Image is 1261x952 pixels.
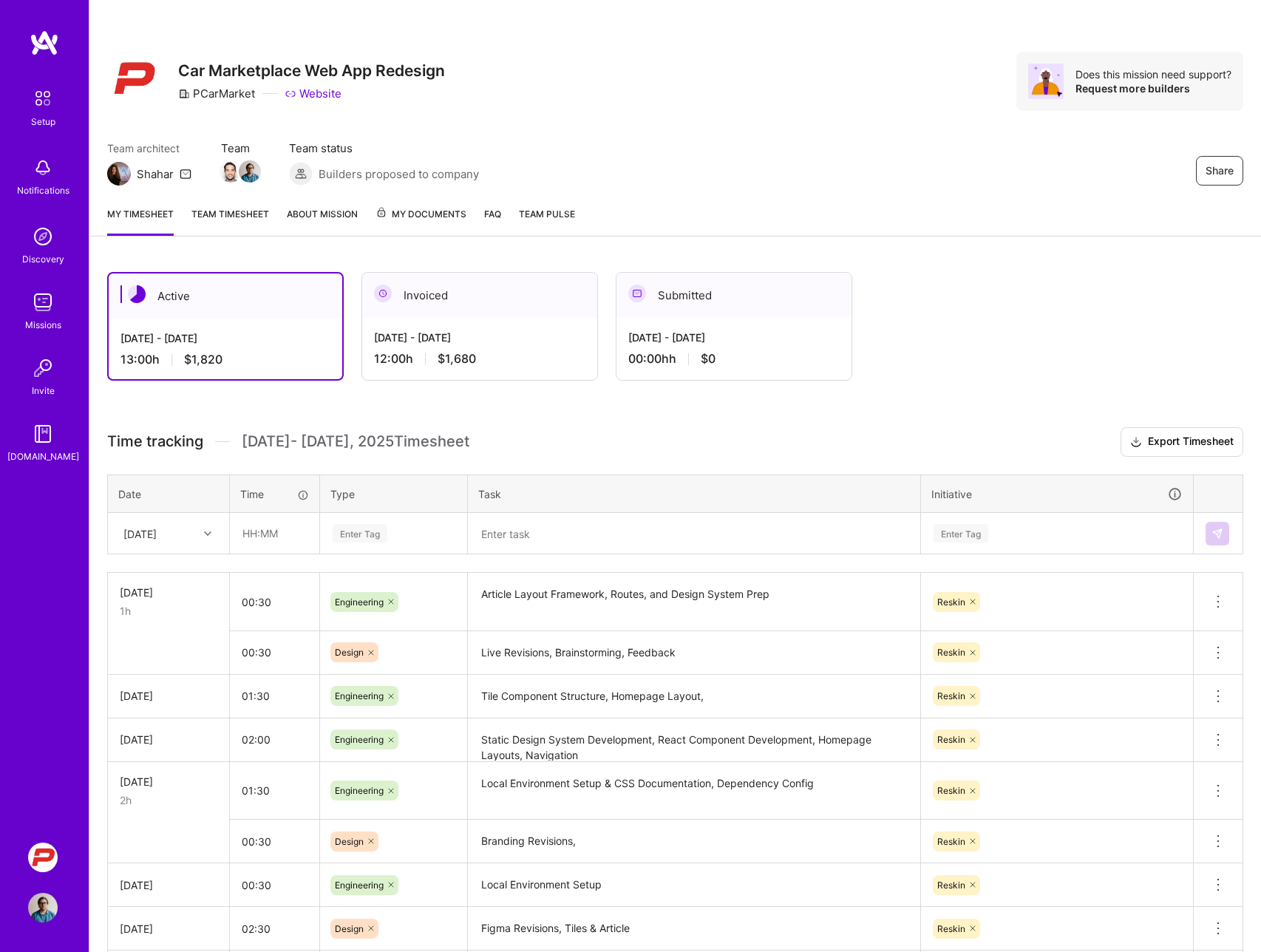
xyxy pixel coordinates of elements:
img: User Avatar [28,893,58,922]
span: Team architect [107,140,191,156]
textarea: Article Layout Framework, Routes, and Design System Prep [469,574,919,630]
img: Builders proposed to company [289,162,313,186]
img: Active [128,285,146,303]
span: $1,680 [438,351,476,367]
div: 1h [120,603,217,619]
a: Team Member Avatar [240,159,259,184]
div: [DOMAIN_NAME] [7,449,79,464]
span: Reskin [937,596,965,608]
button: Export Timesheet [1121,427,1243,457]
input: HH:MM [230,866,319,905]
span: Design [335,836,364,847]
div: Active [109,273,342,319]
a: PCarMarket: Car Marketplace Web App Redesign [24,843,61,872]
input: HH:MM [230,822,319,861]
a: FAQ [484,206,501,236]
input: HH:MM [230,771,319,810]
a: Website [285,86,341,101]
a: User Avatar [24,893,61,922]
span: Builders proposed to company [319,166,479,182]
input: HH:MM [231,514,319,553]
span: Time tracking [107,432,203,451]
span: Team status [289,140,479,156]
div: Invite [32,383,55,398]
div: 2h [120,792,217,808]
span: Team [221,140,259,156]
textarea: Local Environment Setup & CSS Documentation, Dependency Config [469,764,919,819]
span: My Documents [375,206,466,222]
div: [DATE] - [DATE] [374,330,585,345]
img: Team Architect [107,162,131,186]
div: Enter Tag [333,522,387,545]
input: HH:MM [230,582,319,622]
span: Reskin [937,836,965,847]
img: Invoiced [374,285,392,302]
a: My timesheet [107,206,174,236]
div: Invoiced [362,273,597,318]
div: [DATE] [120,921,217,936]
div: [DATE] [123,526,157,541]
div: [DATE] - [DATE] [120,330,330,346]
span: [DATE] - [DATE] , 2025 Timesheet [242,432,469,451]
img: logo [30,30,59,56]
div: 00:00h h [628,351,840,367]
div: PCarMarket [178,86,255,101]
th: Task [468,475,921,513]
img: discovery [28,222,58,251]
div: [DATE] [120,688,217,704]
div: 13:00 h [120,352,330,367]
span: $0 [701,351,716,367]
div: Missions [25,317,61,333]
div: Setup [31,114,55,129]
span: Engineering [335,596,384,608]
th: Date [108,475,230,513]
textarea: Static Design System Development, React Component Development, Homepage Layouts, Navigation [469,720,919,761]
img: teamwork [28,288,58,317]
th: Type [320,475,468,513]
textarea: Figma Revisions, Tiles & Article [469,908,919,949]
div: Enter Tag [934,522,988,545]
img: Team Member Avatar [239,160,261,183]
i: icon Chevron [204,530,211,537]
span: Reskin [937,690,965,701]
span: Engineering [335,734,384,745]
div: [DATE] [120,585,217,600]
button: Share [1196,156,1243,186]
img: Team Member Avatar [220,160,242,183]
textarea: Branding Revisions, [469,821,919,862]
img: Submitted [628,285,646,302]
span: Reskin [937,734,965,745]
img: guide book [28,419,58,449]
span: $1,820 [184,352,222,367]
span: Engineering [335,690,384,701]
span: Share [1206,163,1234,178]
img: Invite [28,353,58,383]
div: 12:00 h [374,351,585,367]
div: [DATE] [120,774,217,789]
textarea: Tile Component Structure, Homepage Layout, [469,676,919,717]
span: Design [335,923,364,934]
img: PCarMarket: Car Marketplace Web App Redesign [28,843,58,872]
div: [DATE] [120,877,217,893]
span: Reskin [937,785,965,796]
a: Team Member Avatar [221,159,240,184]
div: Time [240,486,309,502]
img: setup [27,83,58,114]
div: Request more builders [1075,81,1231,95]
div: [DATE] [120,732,217,747]
div: Shahar [137,166,174,182]
span: Engineering [335,785,384,796]
span: Reskin [937,880,965,891]
span: Reskin [937,647,965,658]
div: Does this mission need support? [1075,67,1231,81]
span: Design [335,647,364,658]
input: HH:MM [230,676,319,715]
a: Team timesheet [191,206,269,236]
span: Team Pulse [519,208,575,220]
input: HH:MM [230,909,319,948]
span: Reskin [937,923,965,934]
a: Team Pulse [519,206,575,236]
a: About Mission [287,206,358,236]
div: Notifications [17,183,69,198]
div: Discovery [22,251,64,267]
